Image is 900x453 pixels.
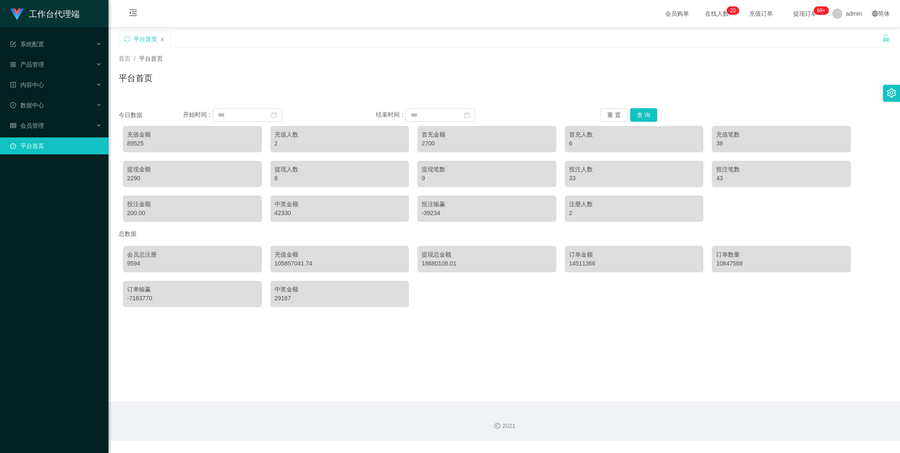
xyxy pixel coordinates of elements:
button: 查 询 [630,108,657,122]
div: 33 [569,174,700,183]
div: 9594 [127,259,258,268]
span: 系统配置 [10,41,44,48]
div: 中奖金额 [275,200,405,209]
div: 订单输赢 [127,285,258,294]
div: 200.00 [127,209,258,218]
button: 重 置 [600,108,628,122]
div: 提现笔数 [422,165,552,174]
span: 提现订单 [789,11,821,17]
i: 图标: close [160,37,165,42]
div: 38 [716,139,847,148]
p: 0 [733,6,736,15]
a: 图标: dashboard平台首页 [10,137,102,154]
div: -7183770 [127,294,258,303]
span: 在线人数 [701,11,733,17]
div: 89525 [127,139,258,148]
div: 订单金额 [569,250,700,259]
div: 投注金额 [127,200,258,209]
div: 投注笔数 [716,165,847,174]
div: 提现人数 [275,165,405,174]
div: 会员总注册 [127,250,258,259]
div: -39234 [422,209,552,218]
div: 42330 [275,209,405,218]
a: 工作台代理端 [10,10,80,17]
i: 图标: menu-fold [119,0,147,28]
div: 2 [569,209,700,218]
div: 2290 [127,174,258,183]
span: 首页 [119,55,131,62]
div: 8 [275,174,405,183]
div: 首充金额 [422,130,552,139]
div: 充值金额 [127,130,258,139]
div: 提现总金额 [422,250,552,259]
div: 105857041.74 [275,259,405,268]
i: 图标: calendar [464,112,470,118]
span: 结束时间： [376,111,406,118]
div: 今日数据 [119,111,183,120]
i: 图标: check-circle-o [10,102,16,108]
div: 订单数量 [716,250,847,259]
div: 29167 [275,294,405,303]
div: 中奖金额 [275,285,405,294]
i: 图标: unlock [882,34,890,42]
div: 投注输赢 [422,200,552,209]
div: 总数据 [119,226,890,242]
div: 充值金额 [275,250,405,259]
p: 2 [730,6,733,15]
i: 图标: table [10,123,16,129]
div: 2700 [422,139,552,148]
div: 14511366 [569,259,700,268]
div: 18680108.01 [422,259,552,268]
i: 图标: copyright [494,423,500,429]
span: 平台首页 [139,55,163,62]
span: 开始时间： [183,111,213,118]
i: 图标: appstore-o [10,62,16,67]
span: 数据中心 [10,102,44,109]
span: 内容中心 [10,81,44,88]
div: 6 [569,139,700,148]
span: / [134,55,136,62]
div: 首充人数 [569,130,700,139]
span: 充值订单 [745,11,777,17]
div: 投注人数 [569,165,700,174]
div: 充值人数 [275,130,405,139]
i: 图标: calendar [271,112,277,118]
div: 10847568 [716,259,847,268]
div: 提现金额 [127,165,258,174]
div: 注册人数 [569,200,700,209]
i: 图标: global [872,11,878,17]
div: 2 [275,139,405,148]
div: 43 [716,174,847,183]
i: 图标: sync [124,36,130,42]
span: 产品管理 [10,61,44,68]
sup: 20 [727,6,739,15]
div: 2021 [115,422,893,431]
div: 平台首页 [133,31,157,47]
i: 图标: setting [887,88,896,98]
i: 图标: profile [10,82,16,88]
h1: 工作台代理端 [29,0,80,28]
i: 图标: form [10,41,16,47]
h1: 平台首页 [119,72,153,84]
div: 9 [422,174,552,183]
span: 会员管理 [10,122,44,129]
img: logo.9652507e.png [10,8,24,20]
div: 充值笔数 [716,130,847,139]
sup: 1002 [814,6,829,15]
